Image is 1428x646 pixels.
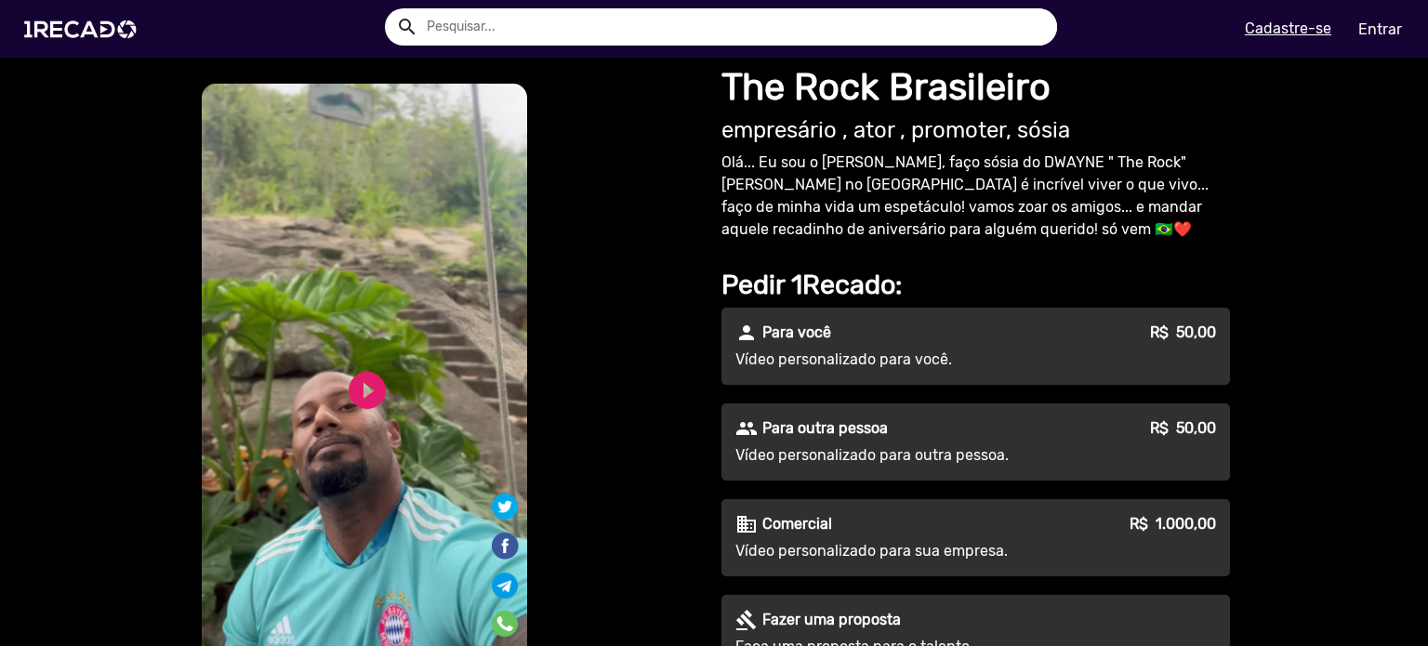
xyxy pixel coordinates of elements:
[762,609,901,631] p: Fazer uma proposta
[490,530,520,547] i: Share on Facebook
[492,496,518,514] i: Share on Twitter
[490,531,520,560] img: Compartilhe no facebook
[1346,13,1414,46] a: Entrar
[735,609,758,631] mat-icon: gavel
[492,573,518,599] img: Compartilhe no telegram
[345,368,390,413] a: play_circle_filled
[492,611,518,637] img: Compartilhe no whatsapp
[735,540,1072,562] p: Vídeo personalizado para sua empresa.
[390,9,422,42] button: Example home icon
[735,349,1072,371] p: Vídeo personalizado para você.
[1130,513,1216,535] p: R$ 1.000,00
[762,513,832,535] p: Comercial
[721,269,1230,301] h2: Pedir 1Recado:
[492,570,518,587] i: Share on Telegram
[735,322,758,344] mat-icon: person
[1150,322,1216,344] p: R$ 50,00
[735,417,758,440] mat-icon: people
[492,608,518,626] i: Share on WhatsApp
[735,444,1072,467] p: Vídeo personalizado para outra pessoa.
[413,8,1057,46] input: Pesquisar...
[721,117,1230,144] h2: empresário , ator , promoter, sósia
[721,65,1230,110] h1: The Rock Brasileiro
[396,16,418,38] mat-icon: Example home icon
[1150,417,1216,440] p: R$ 50,00
[721,152,1230,241] p: Olá... Eu sou o [PERSON_NAME], faço sósia do DWAYNE " The Rock" [PERSON_NAME] no [GEOGRAPHIC_DATA...
[1245,20,1331,37] u: Cadastre-se
[735,513,758,535] mat-icon: business
[762,322,831,344] p: Para você
[762,417,888,440] p: Para outra pessoa
[492,494,518,520] img: Compartilhe no twitter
